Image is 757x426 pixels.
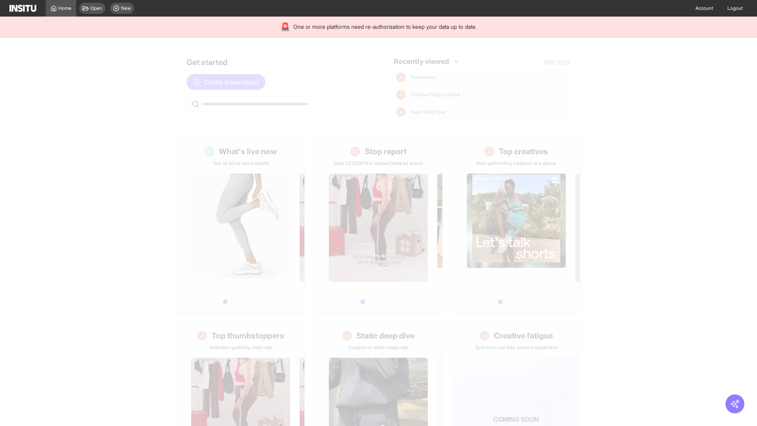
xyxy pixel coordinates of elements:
img: Logo [9,5,36,12]
span: New [121,5,131,11]
span: One or more platforms need re-authorisation to keep your data up to date. [293,23,477,31]
span: Open [90,5,102,11]
span: Home [58,5,71,11]
div: 🚨 [280,21,290,32]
